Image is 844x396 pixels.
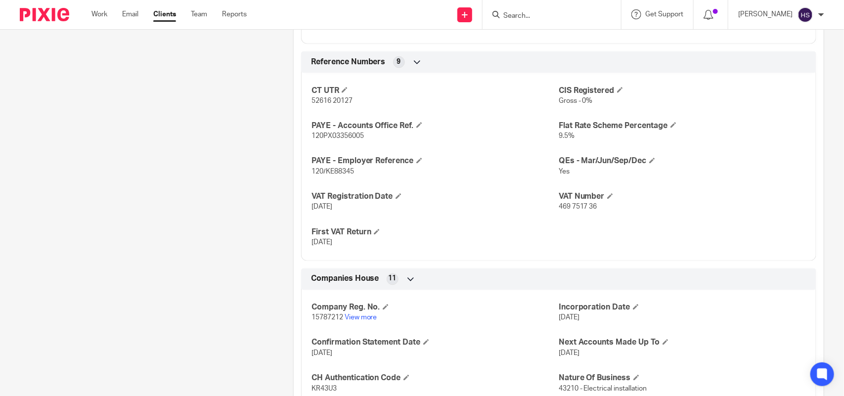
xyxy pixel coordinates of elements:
[738,9,793,19] p: [PERSON_NAME]
[559,86,806,96] h4: CIS Registered
[559,204,597,211] span: 469 7517 36
[311,156,559,167] h4: PAYE - Employer Reference
[559,192,806,202] h4: VAT Number
[311,192,559,202] h4: VAT Registration Date
[559,133,575,140] span: 9.5%
[311,57,386,67] span: Reference Numbers
[191,9,207,19] a: Team
[397,57,401,67] span: 9
[645,11,683,18] span: Get Support
[311,373,559,384] h4: CH Authentication Code
[311,97,353,104] span: 52616 20127
[311,350,332,357] span: [DATE]
[311,386,337,393] span: KR43U3
[798,7,813,23] img: svg%3E
[311,314,343,321] span: 15787212
[345,314,377,321] a: View more
[311,204,332,211] span: [DATE]
[559,303,806,313] h4: Incorporation Date
[559,156,806,167] h4: QEs - Mar/Jun/Sep/Dec
[502,12,591,21] input: Search
[389,274,397,284] span: 11
[559,169,570,176] span: Yes
[559,314,579,321] span: [DATE]
[311,338,559,348] h4: Confirmation Statement Date
[559,338,806,348] h4: Next Accounts Made Up To
[311,227,559,238] h4: First VAT Return
[91,9,107,19] a: Work
[311,169,354,176] span: 120/KE88345
[222,9,247,19] a: Reports
[311,86,559,96] h4: CT UTR
[559,97,593,104] span: Gross - 0%
[311,274,379,284] span: Companies House
[559,121,806,131] h4: Flat Rate Scheme Percentage
[311,303,559,313] h4: Company Reg. No.
[311,239,332,246] span: [DATE]
[20,8,69,21] img: Pixie
[559,386,647,393] span: 43210 - Electrical installation
[153,9,176,19] a: Clients
[559,350,579,357] span: [DATE]
[559,373,806,384] h4: Nature Of Business
[311,121,559,131] h4: PAYE - Accounts Office Ref.
[311,133,364,140] span: 120PX03356005
[122,9,138,19] a: Email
